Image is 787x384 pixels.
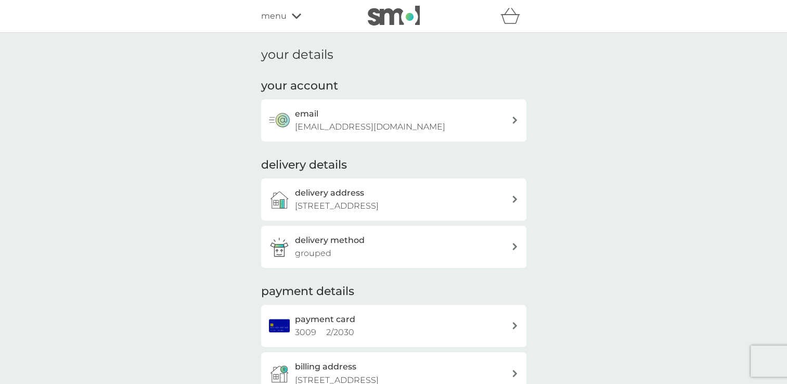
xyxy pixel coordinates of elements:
span: 2 / 2030 [326,327,354,337]
img: smol [368,6,420,25]
p: grouped [295,247,331,260]
h3: delivery method [295,234,365,247]
a: delivery address[STREET_ADDRESS] [261,178,526,221]
h2: payment details [261,284,354,300]
h1: your details [261,47,333,62]
h2: delivery details [261,157,347,173]
h2: your account [261,78,338,94]
p: [STREET_ADDRESS] [295,199,379,213]
div: basket [500,6,526,27]
h3: billing address [295,360,356,374]
a: delivery methodgrouped [261,226,526,268]
a: payment card3009 2/2030 [261,305,526,347]
h2: payment card [295,313,355,326]
p: [EMAIL_ADDRESS][DOMAIN_NAME] [295,120,445,134]
h3: email [295,107,318,121]
span: 3009 [295,327,316,337]
h3: delivery address [295,186,364,200]
span: menu [261,9,287,23]
button: email[EMAIL_ADDRESS][DOMAIN_NAME] [261,99,526,142]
